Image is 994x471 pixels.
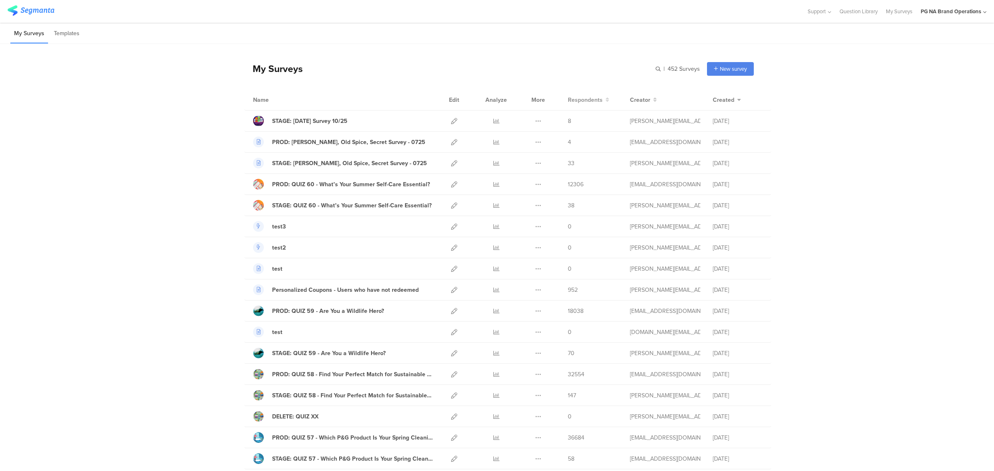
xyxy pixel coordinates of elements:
[568,243,572,252] span: 0
[713,180,762,189] div: [DATE]
[713,243,762,252] div: [DATE]
[630,349,700,358] div: shirley.j@pg.com
[272,222,286,231] div: test3
[568,96,603,104] span: Respondents
[630,222,700,231] div: larson.m@pg.com
[272,286,419,294] div: Personalized Coupons - Users who have not redeemed
[244,62,303,76] div: My Surveys
[630,243,700,252] div: larson.m@pg.com
[253,137,425,147] a: PROD: [PERSON_NAME], Old Spice, Secret Survey - 0725
[568,454,574,463] span: 58
[568,391,576,400] span: 147
[10,24,48,43] li: My Surveys
[272,138,425,147] div: PROD: Olay, Old Spice, Secret Survey - 0725
[272,328,282,336] div: test
[272,433,433,442] div: PROD: QUIZ 57 - Which P&G Product Is Your Spring Cleaning Must-Have?
[253,432,433,443] a: PROD: QUIZ 57 - Which P&G Product Is Your Spring Cleaning Must-Have?
[568,159,574,168] span: 33
[568,433,584,442] span: 36684
[630,370,700,379] div: kumar.h.7@pg.com
[568,412,572,421] span: 0
[253,179,430,190] a: PROD: QUIZ 60 - What’s Your Summer Self-Care Essential?
[720,65,747,73] span: New survey
[253,348,386,358] a: STAGE: QUIZ 59 - Are You a Wildlife Hero?
[630,264,700,273] div: larson.m@pg.com
[713,391,762,400] div: [DATE]
[568,222,572,231] span: 0
[272,349,386,358] div: STAGE: QUIZ 59 - Are You a Wildlife Hero?
[630,138,700,147] div: yadav.vy.3@pg.com
[272,307,384,315] div: PROD: QUIZ 59 - Are You a Wildlife Hero?
[568,201,574,210] span: 38
[630,391,700,400] div: shirley.j@pg.com
[713,328,762,336] div: [DATE]
[713,201,762,210] div: [DATE]
[568,307,584,315] span: 18038
[630,117,700,125] div: shirley.j@pg.com
[272,117,347,125] div: STAGE: Diwali Survey 10/25
[630,159,700,168] div: shirley.j@pg.com
[630,433,700,442] div: kumar.h.7@pg.com
[713,349,762,358] div: [DATE]
[253,158,427,168] a: STAGE: [PERSON_NAME], Old Spice, Secret Survey - 0725
[568,349,574,358] span: 70
[713,454,762,463] div: [DATE]
[713,222,762,231] div: [DATE]
[630,201,700,210] div: shirley.j@pg.com
[630,307,700,315] div: kumar.h.7@pg.com
[253,369,433,380] a: PROD: QUIZ 58 - Find Your Perfect Match for Sustainable Living
[713,117,762,125] div: [DATE]
[630,96,650,104] span: Creator
[713,307,762,315] div: [DATE]
[713,412,762,421] div: [DATE]
[253,242,286,253] a: test2
[630,412,700,421] div: shirley.j@pg.com
[568,286,578,294] span: 952
[630,328,700,336] div: silaphone.ss@pg.com
[568,138,571,147] span: 4
[529,89,547,110] div: More
[253,327,282,337] a: test
[7,5,54,16] img: segmanta logo
[272,412,318,421] div: DELETE: QUIZ XX
[713,286,762,294] div: [DATE]
[713,433,762,442] div: [DATE]
[272,264,282,273] div: test
[50,24,83,43] li: Templates
[568,180,584,189] span: 12306
[253,115,347,126] a: STAGE: [DATE] Survey 10/25
[713,264,762,273] div: [DATE]
[713,159,762,168] div: [DATE]
[272,201,432,210] div: STAGE: QUIZ 60 - What’s Your Summer Self-Care Essential?
[253,411,318,422] a: DELETE: QUIZ XX
[253,390,433,401] a: STAGE: QUIZ 58 - Find Your Perfect Match for Sustainable Living
[668,65,700,73] span: 452 Surveys
[568,328,572,336] span: 0
[253,200,432,211] a: STAGE: QUIZ 60 - What’s Your Summer Self-Care Essential?
[713,370,762,379] div: [DATE]
[921,7,981,15] div: PG NA Brand Operations
[272,391,433,400] div: STAGE: QUIZ 58 - Find Your Perfect Match for Sustainable Living
[713,138,762,147] div: [DATE]
[253,453,433,464] a: STAGE: QUIZ 57 - Which P&G Product Is Your Spring Cleaning Must-Have?
[630,286,700,294] div: larson.m@pg.com
[484,89,509,110] div: Analyze
[713,96,741,104] button: Created
[272,454,433,463] div: STAGE: QUIZ 57 - Which P&G Product Is Your Spring Cleaning Must-Have?
[253,284,419,295] a: Personalized Coupons - Users who have not redeemed
[568,117,571,125] span: 8
[568,264,572,273] span: 0
[568,96,609,104] button: Respondents
[808,7,826,15] span: Support
[272,370,433,379] div: PROD: QUIZ 58 - Find Your Perfect Match for Sustainable Living
[253,221,286,232] a: test3
[630,96,657,104] button: Creator
[253,96,303,104] div: Name
[662,65,666,73] span: |
[713,96,734,104] span: Created
[568,370,584,379] span: 32554
[253,305,384,316] a: PROD: QUIZ 59 - Are You a Wildlife Hero?
[630,454,700,463] div: gallup.r@pg.com
[630,180,700,189] div: kumar.h.7@pg.com
[253,263,282,274] a: test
